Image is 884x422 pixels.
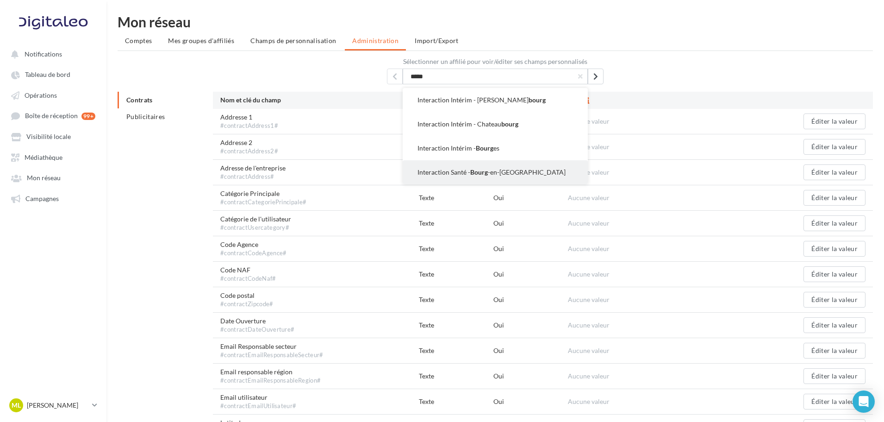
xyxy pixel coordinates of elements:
div: Oui [493,244,568,253]
a: Opérations [6,87,101,103]
span: Interaction Intérim - Chateau [417,120,518,128]
span: Aucune valeur [568,245,610,252]
div: Texte [419,346,493,355]
div: Oui [493,295,568,304]
button: Interaction Santé -Bourg-en-[GEOGRAPHIC_DATA] [403,160,588,184]
span: Interaction Intérim - [PERSON_NAME] [417,96,546,104]
button: Éditer la valeur [803,113,865,129]
button: Interaction Intérim - Chateaubourg [403,112,588,136]
span: bourg [529,96,546,104]
span: Aucune valeur [568,296,610,303]
div: #contractUsercategory# [220,224,291,232]
div: #contractDateOuverture# [220,326,294,334]
span: Opérations [25,91,57,99]
span: Champs de personnalisation [250,37,336,44]
span: Addresse 2 [220,138,278,156]
div: Mon réseau [118,15,873,29]
span: Aucune valeur [568,346,610,354]
span: Comptes [125,37,152,44]
span: Bourg [476,144,493,152]
button: Éditer la valeur [803,394,865,409]
span: Interaction Intérim - es [417,144,499,152]
span: Adresse de l'entreprise [220,164,286,181]
button: Éditer la valeur [803,317,865,333]
span: Mes groupes d'affiliés [168,37,234,44]
button: Éditer la valeur [803,266,865,282]
span: Aucune valeur [568,168,610,176]
div: Texte [419,219,493,228]
div: #contractAddress1# [220,122,278,130]
a: Boîte de réception 99+ [6,107,101,124]
div: #contractEmailResponsableRegion# [220,377,321,385]
span: Aucune valeur [568,143,610,151]
span: Email utilisateur [220,393,296,410]
button: Éditer la valeur [803,215,865,231]
span: Code Agence [220,240,287,258]
span: Aucune valeur [568,372,610,380]
span: Aucune valeur [568,397,610,405]
div: Oui [493,193,568,202]
button: Éditer la valeur [803,241,865,257]
a: ML [PERSON_NAME] [7,397,99,414]
span: Mon réseau [27,174,61,182]
div: #contractAddress# [220,173,286,181]
span: Bourg [470,168,488,176]
div: Oui [493,397,568,406]
span: Aucune valeur [568,219,610,227]
div: Oui [493,346,568,355]
button: Interaction Intérim - [PERSON_NAME]bourg [403,88,588,112]
span: Médiathèque [25,153,62,161]
div: #contractCodeNaf# [220,275,276,283]
div: #contractAddress2# [220,147,278,156]
button: Éditer la valeur [803,139,865,155]
span: Email Responsable secteur [220,342,324,359]
span: Code postal [220,291,274,309]
div: Oui [493,270,568,279]
a: Tableau de bord [6,66,101,82]
span: Visibilité locale [26,133,71,141]
button: Éditer la valeur [803,190,865,206]
button: Éditer la valeur [803,343,865,359]
span: Aucune valeur [568,321,610,329]
div: Nom et clé du champ [220,95,419,105]
div: Texte [419,321,493,330]
div: Oui [493,321,568,330]
span: Catégorie de l'utilisateur [220,214,291,232]
span: Catégorie Principale [220,189,306,207]
button: Éditer la valeur [803,164,865,180]
span: Aucune valeur [568,194,610,202]
div: Texte [419,295,493,304]
span: Boîte de réception [25,112,78,120]
button: Interaction Intérim -Bourges [403,136,588,160]
p: [PERSON_NAME] [27,401,88,410]
button: Notifications [6,45,97,62]
a: Visibilité locale [6,128,101,145]
label: Sélectionner un affilié pour voir/éditer ses champs personnalisés [118,58,873,65]
a: Mon réseau [6,169,101,186]
div: #contractEmailResponsableSecteur# [220,351,324,359]
div: Open Intercom Messenger [853,391,875,413]
span: Aucune valeur [568,270,610,278]
div: Texte [419,397,493,406]
button: Éditer la valeur [803,292,865,308]
span: Import/Export [415,37,459,44]
span: Tableau de bord [25,71,70,79]
a: Campagnes [6,190,101,207]
span: Aucune valeur [568,117,610,125]
div: Valeur [568,95,766,105]
span: ML [12,401,21,410]
span: bourg [501,120,518,128]
button: Éditer la valeur [803,368,865,384]
span: Publicitaires [126,113,165,120]
span: Notifications [25,50,62,58]
div: Texte [419,372,493,381]
div: 99+ [81,113,95,120]
div: #contractCategoriePrincipale# [220,198,306,207]
div: #contractEmailUtilisateur# [220,402,296,410]
div: Texte [419,193,493,202]
div: #contractCodeAgence# [220,249,287,258]
div: Texte [419,244,493,253]
div: Texte [419,270,493,279]
span: Email responsable région [220,367,321,385]
span: Campagnes [25,195,59,202]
